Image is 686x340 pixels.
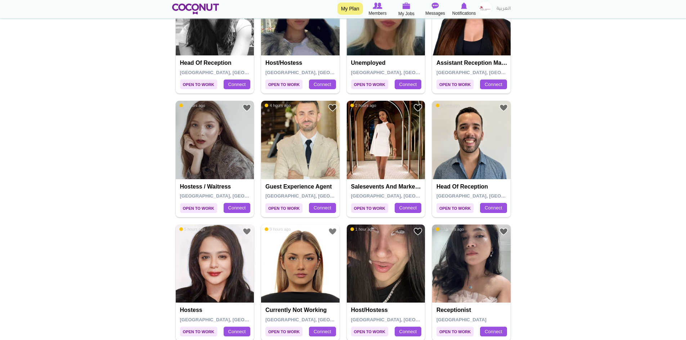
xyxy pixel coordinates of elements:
a: Connect [224,327,250,337]
span: 2 hours ago [179,103,205,108]
a: Add to Favourites [413,103,422,112]
img: My Jobs [403,3,411,9]
a: العربية [493,2,514,16]
span: My Jobs [398,10,414,17]
a: Messages Messages [421,2,450,17]
span: Open to Work [180,327,217,336]
span: Open to Work [436,327,474,336]
span: Members [368,10,386,17]
h4: Host/Hostess [351,307,423,313]
a: Connect [224,203,250,213]
img: Browse Members [373,3,382,9]
span: Open to Work [265,80,302,89]
a: Notifications Notifications [450,2,479,17]
span: [GEOGRAPHIC_DATA], [GEOGRAPHIC_DATA] [351,317,454,322]
h4: Head of Reception [180,60,252,66]
a: Add to Favourites [328,103,337,112]
span: 5 hours ago [179,227,205,232]
img: Notifications [461,3,467,9]
span: 2 hours ago [350,103,376,108]
span: Open to Work [180,203,217,213]
a: Browse Members Members [363,2,392,17]
span: 9 hours ago [265,227,291,232]
a: Connect [395,80,421,90]
a: Connect [309,203,336,213]
h4: currently not working [265,307,337,313]
a: Add to Favourites [242,103,251,112]
span: Open to Work [436,203,474,213]
h4: Hostess [180,307,252,313]
span: 4 hours ago [265,103,291,108]
a: Add to Favourites [499,103,508,112]
h4: Receptionist [436,307,508,313]
span: [GEOGRAPHIC_DATA], [GEOGRAPHIC_DATA] [351,70,454,75]
span: 13 hours ago [436,227,464,232]
h4: salesevents and marketing manager [351,183,423,190]
a: Connect [480,80,507,90]
a: Add to Favourites [242,227,251,236]
a: Add to Favourites [328,227,337,236]
a: My Jobs My Jobs [392,2,421,17]
a: Connect [480,203,507,213]
span: [GEOGRAPHIC_DATA], [GEOGRAPHIC_DATA] [265,193,368,199]
span: Open to Work [265,327,302,336]
h4: Head of Reception [436,183,508,190]
span: [GEOGRAPHIC_DATA], [GEOGRAPHIC_DATA] [265,317,368,322]
h4: Unemployed [351,60,423,66]
img: Home [172,4,219,14]
h4: Host/Hostess [265,60,337,66]
span: Open to Work [180,80,217,89]
a: Add to Favourites [499,227,508,236]
span: [GEOGRAPHIC_DATA], [GEOGRAPHIC_DATA] [436,193,539,199]
span: [GEOGRAPHIC_DATA], [GEOGRAPHIC_DATA] [180,70,283,75]
a: My Plan [337,3,363,15]
span: [GEOGRAPHIC_DATA], [GEOGRAPHIC_DATA] [180,317,283,322]
a: Connect [395,327,421,337]
span: Open to Work [436,80,474,89]
span: 1 hour ago [436,103,460,108]
h4: Assistant reception manager [436,60,508,66]
span: [GEOGRAPHIC_DATA], [GEOGRAPHIC_DATA] [436,70,539,75]
h4: Hostess / Waitress [180,183,252,190]
span: 1 hour ago [350,227,375,232]
a: Connect [309,80,336,90]
span: Open to Work [265,203,302,213]
span: Notifications [452,10,476,17]
a: Connect [224,80,250,90]
span: Open to Work [351,80,388,89]
span: [GEOGRAPHIC_DATA], [GEOGRAPHIC_DATA] [351,193,454,199]
a: Connect [395,203,421,213]
span: [GEOGRAPHIC_DATA], [GEOGRAPHIC_DATA] [180,193,283,199]
a: Add to Favourites [413,227,422,236]
a: Connect [480,327,507,337]
h4: Guest experience agent [265,183,337,190]
img: Messages [432,3,439,9]
a: Connect [309,327,336,337]
span: [GEOGRAPHIC_DATA] [436,317,487,322]
span: Open to Work [351,203,388,213]
span: [GEOGRAPHIC_DATA], [GEOGRAPHIC_DATA] [265,70,368,75]
span: Open to Work [351,327,388,336]
span: Messages [425,10,445,17]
